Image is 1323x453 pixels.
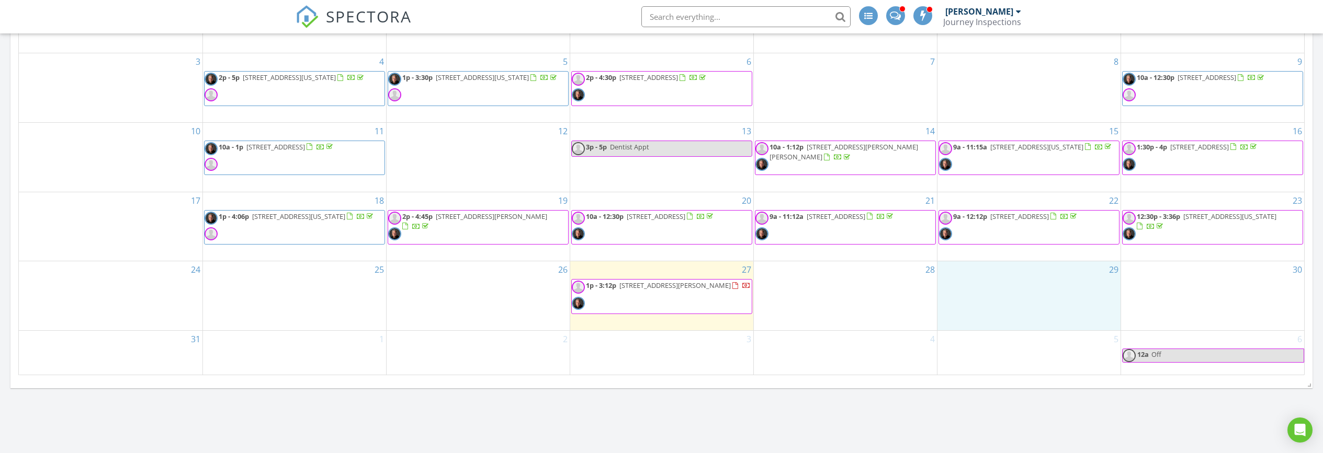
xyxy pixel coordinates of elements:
[586,212,624,221] span: 10a - 12:30p
[1121,331,1304,375] td: Go to September 6, 2025
[388,73,401,86] img: journey07web_cropped.jpg
[219,212,375,221] a: 1p - 4:06p [STREET_ADDRESS][US_STATE]
[572,227,585,240] img: journey07web_cropped.jpg
[388,88,401,101] img: default-user-f0147aede5fd5fa78ca7ade42f37bd4542148d508eef1c3d3ea960f66861d68b.jpg
[572,73,585,86] img: default-user-f0147aede5fd5fa78ca7ade42f37bd4542148d508eef1c3d3ea960f66861d68b.jpg
[923,123,937,140] a: Go to August 14, 2025
[744,331,753,347] a: Go to September 3, 2025
[1137,212,1180,221] span: 12:30p - 3:36p
[402,212,433,221] span: 2p - 4:45p
[937,53,1121,123] td: Go to August 8, 2025
[1122,141,1304,175] a: 1:30p - 4p [STREET_ADDRESS]
[386,261,570,331] td: Go to August 26, 2025
[1123,212,1136,225] img: default-user-f0147aede5fd5fa78ca7ade42f37bd4542148d508eef1c3d3ea960f66861d68b.jpg
[1107,123,1121,140] a: Go to August 15, 2025
[586,281,751,290] a: 1p - 3:12p [STREET_ADDRESS][PERSON_NAME]
[770,212,895,221] a: 9a - 11:12a [STREET_ADDRESS]
[436,212,547,221] span: [STREET_ADDRESS][PERSON_NAME]
[205,212,218,225] img: journey07web_cropped.jpg
[194,53,202,70] a: Go to August 3, 2025
[619,73,678,82] span: [STREET_ADDRESS]
[386,331,570,375] td: Go to September 2, 2025
[1137,142,1259,152] a: 1:30p - 4p [STREET_ADDRESS]
[556,123,570,140] a: Go to August 12, 2025
[372,192,386,209] a: Go to August 18, 2025
[937,122,1121,192] td: Go to August 15, 2025
[326,5,412,27] span: SPECTORA
[386,192,570,261] td: Go to August 19, 2025
[945,6,1013,17] div: [PERSON_NAME]
[753,331,937,375] td: Go to September 4, 2025
[740,261,753,278] a: Go to August 27, 2025
[561,53,570,70] a: Go to August 5, 2025
[1112,331,1121,347] a: Go to September 5, 2025
[953,212,987,221] span: 9a - 12:12p
[1121,53,1304,123] td: Go to August 9, 2025
[570,331,753,375] td: Go to September 3, 2025
[1137,142,1167,152] span: 1:30p - 4p
[1151,350,1161,359] span: Off
[1112,53,1121,70] a: Go to August 8, 2025
[19,192,202,261] td: Go to August 17, 2025
[641,6,851,27] input: Search everything...
[938,141,1120,175] a: 9a - 11:15a [STREET_ADDRESS][US_STATE]
[939,212,952,225] img: default-user-f0147aede5fd5fa78ca7ade42f37bd4542148d508eef1c3d3ea960f66861d68b.jpg
[372,123,386,140] a: Go to August 11, 2025
[586,212,715,221] a: 10a - 12:30p [STREET_ADDRESS]
[586,281,616,290] span: 1p - 3:12p
[205,88,218,101] img: default-user-f0147aede5fd5fa78ca7ade42f37bd4542148d508eef1c3d3ea960f66861d68b.jpg
[1137,212,1276,231] a: 12:30p - 3:36p [STREET_ADDRESS][US_STATE]
[755,212,768,225] img: default-user-f0147aede5fd5fa78ca7ade42f37bd4542148d508eef1c3d3ea960f66861d68b.jpg
[402,73,433,82] span: 1p - 3:30p
[252,212,345,221] span: [STREET_ADDRESS][US_STATE]
[1123,158,1136,171] img: journey07web_cropped.jpg
[939,158,952,171] img: journey07web_cropped.jpg
[386,53,570,123] td: Go to August 5, 2025
[436,73,529,82] span: [STREET_ADDRESS][US_STATE]
[610,142,649,152] span: Dentist Appt
[755,227,768,240] img: journey07web_cropped.jpg
[1122,210,1304,245] a: 12:30p - 3:36p [STREET_ADDRESS][US_STATE]
[744,53,753,70] a: Go to August 6, 2025
[937,331,1121,375] td: Go to September 5, 2025
[1122,71,1304,106] a: 10a - 12:30p [STREET_ADDRESS]
[770,142,918,161] a: 10a - 1:12p [STREET_ADDRESS][PERSON_NAME][PERSON_NAME]
[377,331,386,347] a: Go to September 1, 2025
[570,261,753,331] td: Go to August 27, 2025
[1137,73,1266,82] a: 10a - 12:30p [STREET_ADDRESS]
[1295,331,1304,347] a: Go to September 6, 2025
[388,212,401,225] img: default-user-f0147aede5fd5fa78ca7ade42f37bd4542148d508eef1c3d3ea960f66861d68b.jpg
[205,158,218,171] img: default-user-f0147aede5fd5fa78ca7ade42f37bd4542148d508eef1c3d3ea960f66861d68b.jpg
[296,5,319,28] img: The Best Home Inspection Software - Spectora
[740,123,753,140] a: Go to August 13, 2025
[202,331,386,375] td: Go to September 1, 2025
[1183,212,1276,221] span: [STREET_ADDRESS][US_STATE]
[619,281,731,290] span: [STREET_ADDRESS][PERSON_NAME]
[937,192,1121,261] td: Go to August 22, 2025
[755,141,936,175] a: 10a - 1:12p [STREET_ADDRESS][PERSON_NAME][PERSON_NAME]
[1291,192,1304,209] a: Go to August 23, 2025
[572,297,585,310] img: journey07web_cropped.jpg
[939,142,952,155] img: default-user-f0147aede5fd5fa78ca7ade42f37bd4542148d508eef1c3d3ea960f66861d68b.jpg
[205,73,218,86] img: journey07web_cropped.jpg
[556,192,570,209] a: Go to August 19, 2025
[561,331,570,347] a: Go to September 2, 2025
[388,227,401,240] img: journey07web_cropped.jpg
[1137,73,1174,82] span: 10a - 12:30p
[219,142,243,152] span: 10a - 1p
[770,142,918,161] span: [STREET_ADDRESS][PERSON_NAME][PERSON_NAME]
[1107,192,1121,209] a: Go to August 22, 2025
[1123,88,1136,101] img: default-user-f0147aede5fd5fa78ca7ade42f37bd4542148d508eef1c3d3ea960f66861d68b.jpg
[202,53,386,123] td: Go to August 4, 2025
[770,212,804,221] span: 9a - 11:12a
[1123,227,1136,240] img: journey07web_cropped.jpg
[755,210,936,245] a: 9a - 11:12a [STREET_ADDRESS]
[1121,261,1304,331] td: Go to August 30, 2025
[990,142,1083,152] span: [STREET_ADDRESS][US_STATE]
[571,71,752,106] a: 2p - 4:30p [STREET_ADDRESS]
[572,88,585,101] img: journey07web_cropped.jpg
[204,71,385,106] a: 2p - 5p [STREET_ADDRESS][US_STATE]
[570,53,753,123] td: Go to August 6, 2025
[556,261,570,278] a: Go to August 26, 2025
[943,17,1021,27] div: Journey Inspections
